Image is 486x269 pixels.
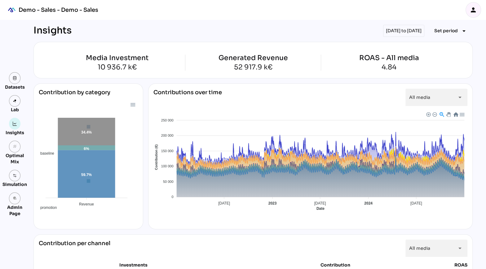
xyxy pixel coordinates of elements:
img: lab.svg [13,99,17,103]
tspan: 250 000 [161,118,174,122]
div: Optimal Mix [2,152,27,165]
div: Contribution per channel [39,240,110,257]
tspan: [DATE] [314,201,326,205]
div: Reset Zoom [453,112,458,117]
div: Zoom Out [432,112,436,116]
div: mediaROI [5,3,19,17]
div: ROAS [454,262,467,268]
div: 4.84 [359,64,419,71]
div: Simulation [2,181,27,187]
i: grain [13,144,17,149]
div: Investments [39,262,228,268]
tspan: 2023 [268,201,277,205]
i: admin_panel_settings [13,196,17,201]
div: Menu [459,112,464,117]
i: arrow_drop_down [456,245,464,252]
tspan: 150 000 [161,149,174,153]
span: All media [409,245,430,251]
div: Selection Zoom [439,112,444,117]
tspan: [DATE] [218,201,230,205]
tspan: 200 000 [161,134,174,137]
div: Contribution by category [39,89,138,101]
tspan: 50 000 [163,180,174,183]
div: Admin Page [2,204,27,217]
i: person [470,6,477,14]
div: 10 936.7 k€ [49,64,185,71]
div: Generated Revenue [219,55,288,61]
div: [DATE] to [DATE] [383,25,424,37]
span: baseline [36,151,54,156]
div: Insights [6,130,24,136]
button: Expand "Set period" [429,25,473,37]
div: Contribution [275,262,396,268]
i: arrow_drop_down [460,27,468,35]
tspan: 2024 [364,201,373,205]
span: All media [409,95,430,100]
tspan: 100 000 [161,164,174,168]
div: Media Investment [49,55,185,61]
div: ROAS - All media [359,55,419,61]
img: settings.svg [13,174,17,178]
div: Insights [33,25,72,37]
tspan: [DATE] [410,201,422,205]
div: Menu [130,102,135,107]
div: Demo - Sales - Demo - Sales [19,6,98,14]
span: promotion [36,205,57,210]
div: Zoom In [426,112,430,116]
div: Panning [446,112,450,116]
tspan: 0 [172,195,174,199]
div: 52 917.9 k€ [219,64,288,71]
div: Datasets [5,84,25,90]
div: Contributions over time [153,89,222,106]
i: arrow_drop_down [456,94,464,101]
text: Contribution (€) [155,144,158,170]
img: graph.svg [13,121,17,126]
tspan: Revenue [79,202,94,206]
text: Date [316,206,325,211]
div: Lab [8,107,22,113]
span: Set period [434,27,458,34]
img: data.svg [13,76,17,80]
